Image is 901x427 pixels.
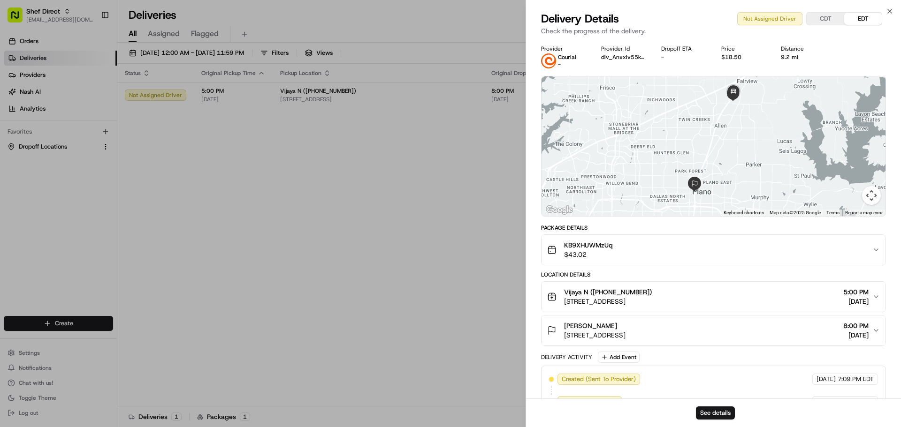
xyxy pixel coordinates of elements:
span: [DATE] [817,375,836,383]
div: Price [721,45,766,52]
img: 1736555255976-a54dd68f-1ca7-489b-9aae-adbdc363a1c4 [9,90,26,106]
span: [DATE] [817,397,836,406]
span: Knowledge Base [19,184,72,194]
button: Map camera controls [862,186,881,205]
img: Shef Support [9,136,24,151]
div: Location Details [541,271,886,278]
span: 5:00 PM [843,287,869,297]
a: 📗Knowledge Base [6,180,76,197]
span: Courial [558,53,576,61]
button: [PERSON_NAME][STREET_ADDRESS]8:00 PM[DATE] [542,315,886,345]
button: See all [145,120,171,131]
button: CDT [807,13,844,25]
span: • [68,145,71,153]
button: KB9XHUWMzUq$43.02 [542,235,886,265]
span: API Documentation [89,184,151,194]
span: [STREET_ADDRESS] [564,330,626,340]
span: Pylon [93,207,114,214]
div: - [661,53,706,61]
button: Start new chat [160,92,171,104]
button: EDT [844,13,882,25]
button: Vijaya N ([PHONE_NUMBER])[STREET_ADDRESS]5:00 PM[DATE] [542,282,886,312]
button: Keyboard shortcuts [724,210,764,216]
span: [DATE] [843,330,869,340]
button: dlv_Anxxiv55kUgT9bsDPDCtDB [601,53,646,61]
span: [DATE] [843,297,869,306]
p: Check the progress of the delivery. [541,26,886,36]
span: 8:00 PM [843,321,869,330]
div: Provider Id [601,45,646,52]
a: Terms [826,210,840,215]
div: Provider [541,45,586,52]
img: Google [544,204,575,216]
div: Past conversations [9,122,63,129]
p: Welcome 👋 [9,37,171,52]
div: Distance [781,45,826,52]
a: Report a map error [845,210,883,215]
div: $18.50 [721,53,766,61]
span: Vijaya N ([PHONE_NUMBER]) [564,287,652,297]
div: 9.2 mi [781,53,826,61]
a: Open this area in Google Maps (opens a new window) [544,204,575,216]
img: 8571987876998_91fb9ceb93ad5c398215_72.jpg [20,90,37,106]
span: 7:09 PM EDT [838,375,874,383]
span: [STREET_ADDRESS] [564,297,652,306]
div: 📗 [9,185,17,193]
span: KB9XHUWMzUq [564,240,612,250]
div: Start new chat [42,90,154,99]
span: - [558,61,561,68]
span: 7:10 PM EDT [838,397,874,406]
span: Delivery Details [541,11,619,26]
span: Map data ©2025 Google [770,210,821,215]
div: 💻 [79,185,87,193]
input: Clear [24,60,155,70]
div: We're available if you need us! [42,99,129,106]
span: Not Assigned Driver [562,397,618,406]
a: Powered byPylon [66,207,114,214]
img: couriallogo.png [541,53,556,68]
span: Created (Sent To Provider) [562,375,636,383]
span: Shef Support [29,145,66,153]
img: Nash [9,9,28,28]
div: Package Details [541,224,886,232]
button: Add Event [598,352,640,363]
button: See details [696,406,735,420]
a: 💻API Documentation [76,180,154,197]
span: [DATE] [73,145,92,153]
div: Delivery Activity [541,353,592,361]
span: $43.02 [564,250,612,259]
div: Dropoff ETA [661,45,706,52]
span: [PERSON_NAME] [564,321,617,330]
